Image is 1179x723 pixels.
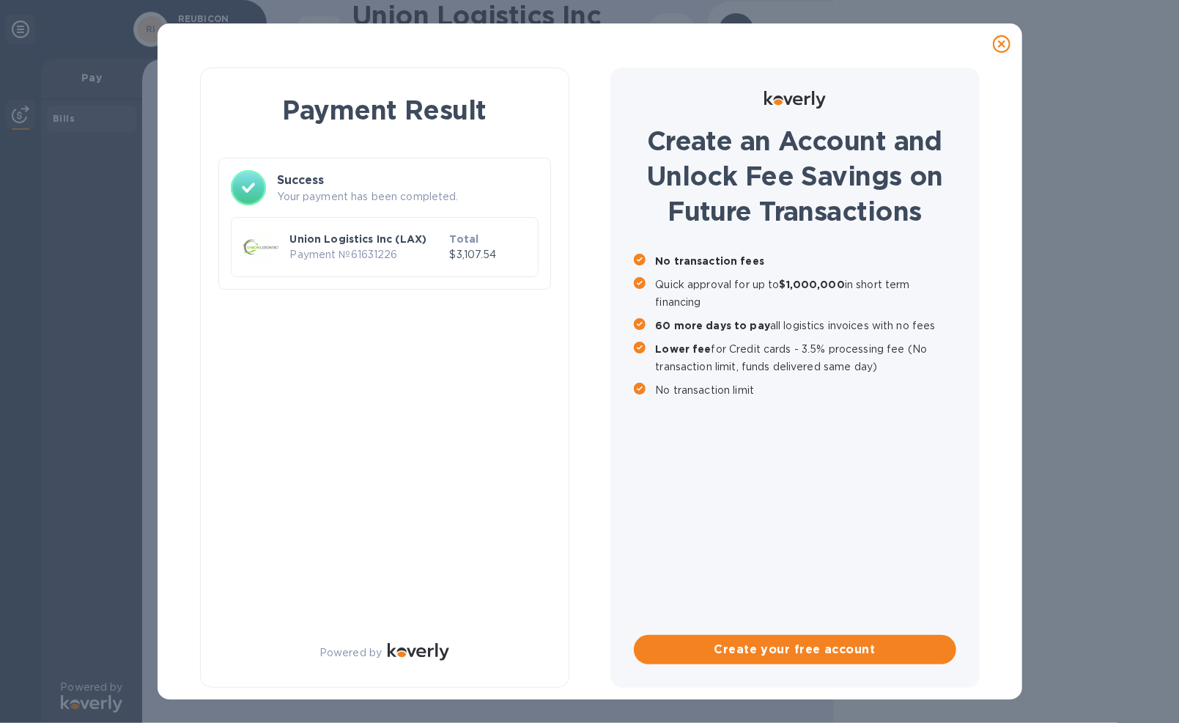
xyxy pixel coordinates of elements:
img: Logo [764,91,826,109]
b: 60 more days to pay [656,320,771,331]
p: Powered by [319,645,382,661]
h1: Create an Account and Unlock Fee Savings on Future Transactions [634,123,956,229]
p: Quick approval for up to in short term financing [656,276,956,311]
p: Union Logistics Inc (LAX) [290,232,444,246]
p: No transaction limit [656,381,956,399]
p: Your payment has been completed. [278,189,539,205]
p: Payment № 61631226 [290,247,444,263]
b: Lower fee [656,343,712,355]
b: $1,000,000 [780,279,845,290]
p: for Credit cards - 3.5% processing fee (No transaction limit, funds delivered same day) [656,340,956,375]
b: No transaction fees [656,255,765,267]
img: Logo [388,643,449,661]
button: Create your free account [634,635,956,664]
h1: Payment Result [224,92,545,128]
b: Total [450,233,479,245]
span: Create your free account [646,641,945,658]
p: all logistics invoices with no fees [656,317,956,334]
p: $3,107.54 [450,247,526,263]
h3: Success [278,172,539,189]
